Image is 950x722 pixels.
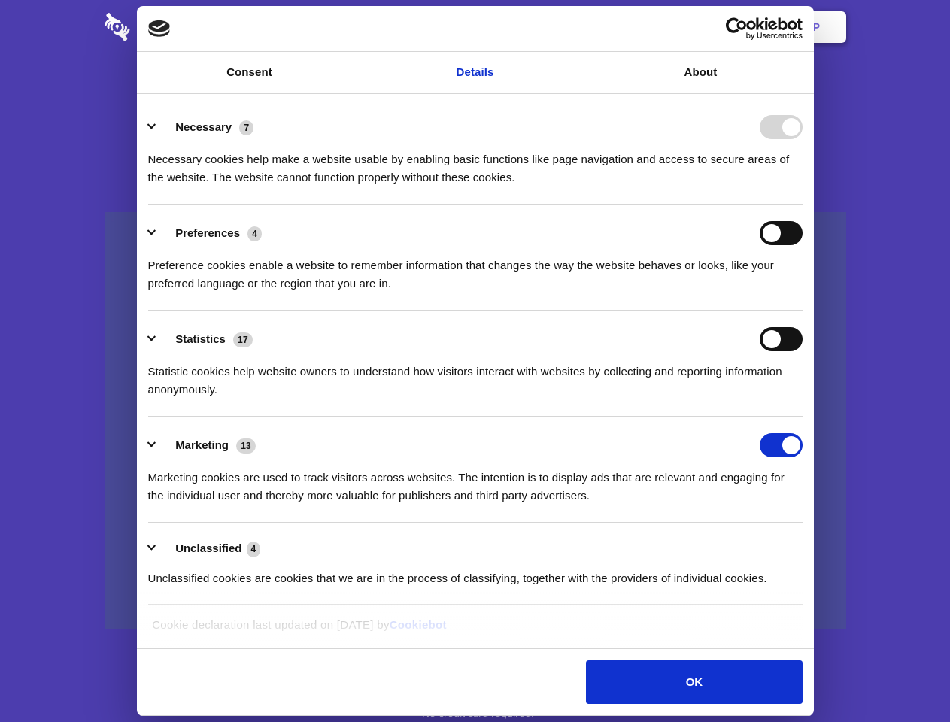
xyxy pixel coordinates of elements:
label: Statistics [175,332,226,345]
a: Pricing [442,4,507,50]
button: Unclassified (4) [148,539,270,558]
img: logo-wordmark-white-trans-d4663122ce5f474addd5e946df7df03e33cb6a1c49d2221995e7729f52c070b2.svg [105,13,233,41]
img: logo [148,20,171,37]
iframe: Drift Widget Chat Controller [875,647,932,704]
div: Unclassified cookies are cookies that we are in the process of classifying, together with the pro... [148,558,803,587]
span: 13 [236,438,256,454]
a: Contact [610,4,679,50]
label: Marketing [175,438,229,451]
a: Wistia video thumbnail [105,212,846,629]
a: Login [682,4,748,50]
div: Statistic cookies help website owners to understand how visitors interact with websites by collec... [148,351,803,399]
div: Necessary cookies help make a website usable by enabling basic functions like page navigation and... [148,139,803,187]
button: Preferences (4) [148,221,272,245]
div: Marketing cookies are used to track visitors across websites. The intention is to display ads tha... [148,457,803,505]
span: 4 [247,541,261,557]
a: Consent [137,52,363,93]
div: Preference cookies enable a website to remember information that changes the way the website beha... [148,245,803,293]
h4: Auto-redaction of sensitive data, encrypted data sharing and self-destructing private chats. Shar... [105,137,846,187]
span: 17 [233,332,253,347]
button: OK [586,660,802,704]
span: 4 [247,226,262,241]
div: Cookie declaration last updated on [DATE] by [141,616,809,645]
label: Necessary [175,120,232,133]
a: About [588,52,814,93]
a: Cookiebot [390,618,447,631]
a: Usercentrics Cookiebot - opens in a new window [671,17,803,40]
span: 7 [239,120,253,135]
button: Statistics (17) [148,327,263,351]
a: Details [363,52,588,93]
button: Marketing (13) [148,433,266,457]
h1: Eliminate Slack Data Loss. [105,68,846,122]
button: Necessary (7) [148,115,263,139]
label: Preferences [175,226,240,239]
